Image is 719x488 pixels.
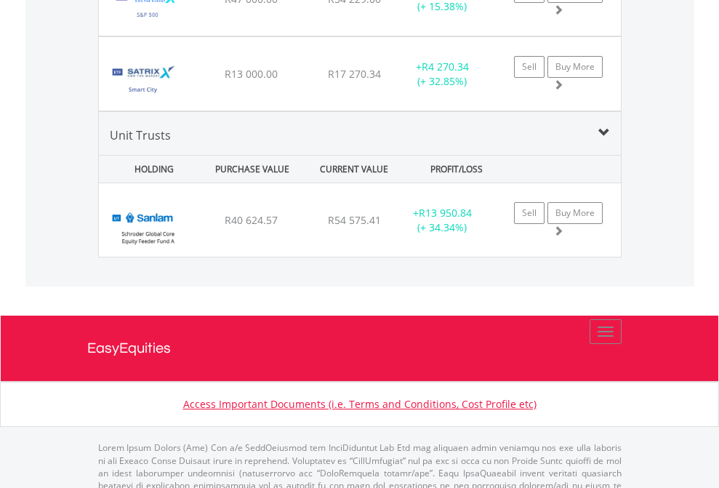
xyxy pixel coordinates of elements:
div: + (+ 34.34%) [397,206,488,235]
div: + (+ 32.85%) [397,60,488,89]
span: R54 575.41 [328,213,381,227]
a: Sell [514,56,545,78]
span: R17 270.34 [328,67,381,81]
a: EasyEquities [87,316,632,381]
span: R4 270.34 [422,60,469,73]
span: R13 950.84 [419,206,472,220]
div: PROFIT/LOSS [407,156,506,183]
a: Sell [514,202,545,224]
a: Buy More [547,202,603,224]
div: PURCHASE VALUE [203,156,302,183]
span: R40 624.57 [225,213,278,227]
span: R13 000.00 [225,67,278,81]
a: Buy More [547,56,603,78]
img: TFSA.STXCTY.png [106,55,180,107]
div: CURRENT VALUE [305,156,403,183]
div: HOLDING [100,156,199,183]
img: UT.ZA.ABFFCA.png [106,201,190,253]
a: Access Important Documents (i.e. Terms and Conditions, Cost Profile etc) [183,397,537,411]
span: Unit Trusts [110,127,171,143]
